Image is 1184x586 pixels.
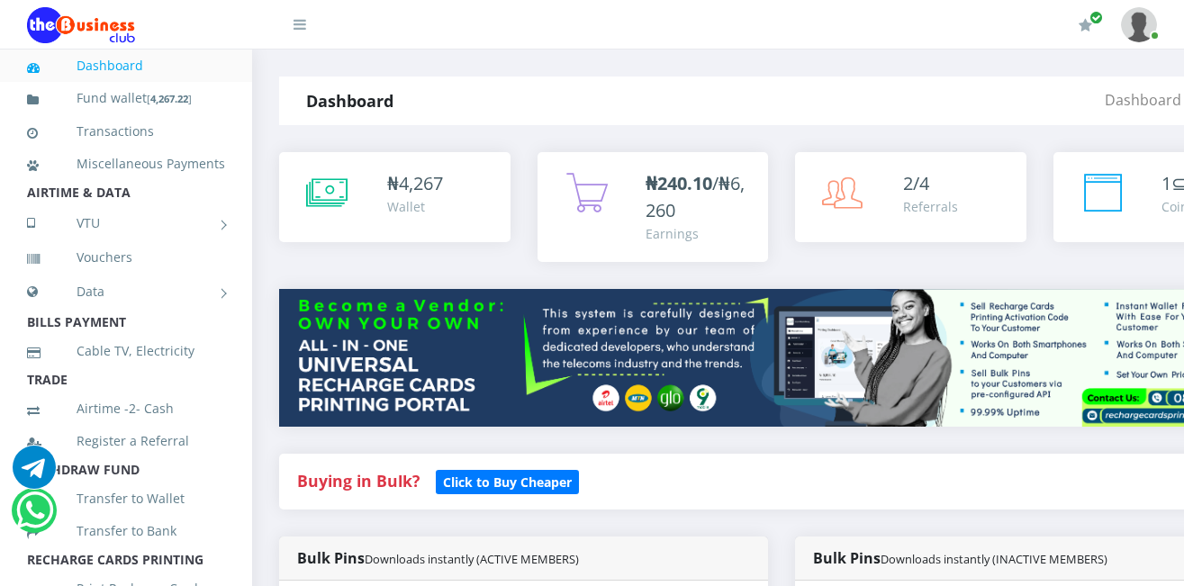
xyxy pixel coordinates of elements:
a: Transfer to Bank [27,510,225,552]
a: VTU [27,201,225,246]
img: Logo [27,7,135,43]
div: Wallet [387,197,443,216]
div: Referrals [903,197,958,216]
span: 2/4 [903,171,929,195]
small: Downloads instantly (INACTIVE MEMBERS) [881,551,1107,567]
a: Transfer to Wallet [27,478,225,519]
b: ₦240.10 [646,171,712,195]
a: Transactions [27,111,225,152]
a: Chat for support [16,502,53,532]
span: /₦6,260 [646,171,745,222]
a: Dashboard [27,45,225,86]
a: ₦4,267 Wallet [279,152,511,242]
small: Downloads instantly (ACTIVE MEMBERS) [365,551,579,567]
a: ₦240.10/₦6,260 Earnings [538,152,769,262]
strong: Dashboard [306,90,393,112]
a: Miscellaneous Payments [27,143,225,185]
b: 4,267.22 [150,92,188,105]
a: Airtime -2- Cash [27,388,225,429]
span: 4,267 [399,171,443,195]
a: Click to Buy Cheaper [436,470,579,491]
div: ₦ [387,170,443,197]
a: Register a Referral [27,420,225,462]
a: 2/4 Referrals [795,152,1026,242]
i: Renew/Upgrade Subscription [1079,18,1092,32]
b: Click to Buy Cheaper [443,473,572,491]
div: Earnings [646,224,751,243]
a: Vouchers [27,237,225,278]
small: [ ] [147,92,192,105]
a: Fund wallet[4,267.22] [27,77,225,120]
a: Cable TV, Electricity [27,330,225,372]
strong: Buying in Bulk? [297,470,420,491]
span: Renew/Upgrade Subscription [1089,11,1103,24]
strong: Bulk Pins [297,548,579,568]
strong: Bulk Pins [813,548,1107,568]
span: 1 [1161,171,1171,195]
a: Dashboard [1105,90,1181,110]
a: Data [27,269,225,314]
img: User [1121,7,1157,42]
a: Chat for support [13,459,56,489]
